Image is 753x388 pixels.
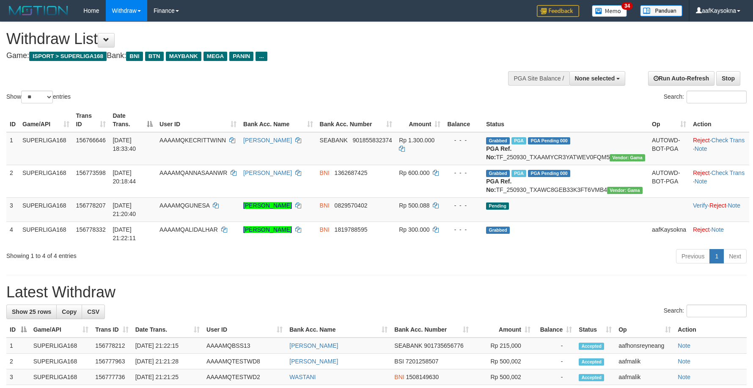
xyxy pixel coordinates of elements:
span: [DATE] 20:18:44 [113,169,136,185]
td: TF_250930_TXAWC8GEB33K3FT6VMB4 [483,165,649,197]
td: 156778212 [92,338,132,354]
td: AUTOWD-BOT-PGA [649,132,690,165]
td: SUPERLIGA168 [30,354,92,369]
td: - [534,338,575,354]
td: SUPERLIGA168 [19,222,73,246]
td: - [534,354,575,369]
a: Reject [693,169,710,176]
label: Search: [664,305,747,317]
span: Pending [486,202,509,210]
img: MOTION_logo.png [6,4,71,17]
th: User ID: activate to sort column ascending [156,108,240,132]
a: Reject [709,202,726,209]
span: Show 25 rows [12,308,51,315]
span: ISPORT > SUPERLIGA168 [29,52,107,61]
a: [PERSON_NAME] [243,226,292,233]
a: Stop [716,71,740,86]
a: [PERSON_NAME] [243,202,292,209]
img: panduan.png [640,5,682,17]
td: 1 [6,132,19,165]
label: Search: [664,91,747,103]
div: PGA Site Balance / [508,71,569,86]
h1: Latest Withdraw [6,284,747,301]
span: Accepted [579,358,604,366]
td: SUPERLIGA168 [30,338,92,354]
a: Check Trans [712,169,745,176]
span: Copy 1362687425 to clipboard [335,169,368,176]
span: PGA Pending [528,170,570,177]
td: Rp 215,000 [472,338,534,354]
th: Amount: activate to sort column ascending [472,322,534,338]
input: Search: [687,91,747,103]
span: BTN [145,52,164,61]
td: SUPERLIGA168 [19,197,73,222]
span: BSI [394,358,404,365]
span: Accepted [579,374,604,381]
th: ID: activate to sort column descending [6,322,30,338]
img: Button%20Memo.svg [592,5,627,17]
th: Game/API: activate to sort column ascending [19,108,73,132]
th: Trans ID: activate to sort column ascending [73,108,110,132]
span: MAYBANK [166,52,201,61]
td: AUTOWD-BOT-PGA [649,165,690,197]
a: WASTANI [289,374,316,380]
a: Note [695,145,707,152]
td: AAAAMQBSS13 [203,338,286,354]
td: Rp 500,002 [472,354,534,369]
div: - - - [447,169,479,177]
span: MEGA [203,52,228,61]
a: Copy [56,305,82,319]
span: Marked by aafsoycanthlai [511,170,526,177]
a: Note [678,374,690,380]
span: Rp 1.300.000 [399,137,434,144]
td: 2 [6,165,19,197]
span: 156778332 [76,226,106,233]
img: Feedback.jpg [537,5,579,17]
td: · · [690,165,749,197]
td: 3 [6,197,19,222]
a: Note [712,226,724,233]
span: Copy 1508149630 to clipboard [406,374,439,380]
span: BNI [394,374,404,380]
td: · · [690,132,749,165]
td: aafKaysokna [649,222,690,246]
th: Bank Acc. Name: activate to sort column ascending [286,322,391,338]
span: SEABANK [320,137,348,144]
th: User ID: activate to sort column ascending [203,322,286,338]
span: [DATE] 21:22:11 [113,226,136,241]
span: 156778207 [76,202,106,209]
a: Note [728,202,740,209]
th: Status [483,108,649,132]
span: Marked by aafheankoy [511,137,526,144]
a: [PERSON_NAME] [243,137,292,144]
a: [PERSON_NAME] [289,342,338,349]
span: Rp 500.088 [399,202,429,209]
span: 156773598 [76,169,106,176]
td: 156777736 [92,369,132,385]
td: TF_250930_TXAAMYCR3YATWEV0FQM5 [483,132,649,165]
span: Rp 300.000 [399,226,429,233]
th: Bank Acc. Name: activate to sort column ascending [240,108,316,132]
th: Action [674,322,747,338]
td: aafmalik [615,369,674,385]
span: Copy 1819788595 to clipboard [335,226,368,233]
th: Date Trans.: activate to sort column ascending [132,322,203,338]
span: Vendor URL: https://trx31.1velocity.biz [610,154,645,161]
h4: Game: Bank: [6,52,494,60]
th: Op: activate to sort column ascending [615,322,674,338]
th: Amount: activate to sort column ascending [396,108,444,132]
div: - - - [447,225,479,234]
a: 1 [709,249,724,263]
td: SUPERLIGA168 [30,369,92,385]
span: AAAAMQALIDALHAR [159,226,218,233]
a: [PERSON_NAME] [289,358,338,365]
span: Vendor URL: https://trx31.1velocity.biz [607,187,643,194]
td: aafhonsreyneang [615,338,674,354]
span: Copy 901735656776 to clipboard [424,342,463,349]
span: Accepted [579,343,604,350]
a: Previous [676,249,710,263]
td: Rp 500,002 [472,369,534,385]
td: · · [690,197,749,222]
span: SEABANK [394,342,422,349]
span: CSV [87,308,99,315]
